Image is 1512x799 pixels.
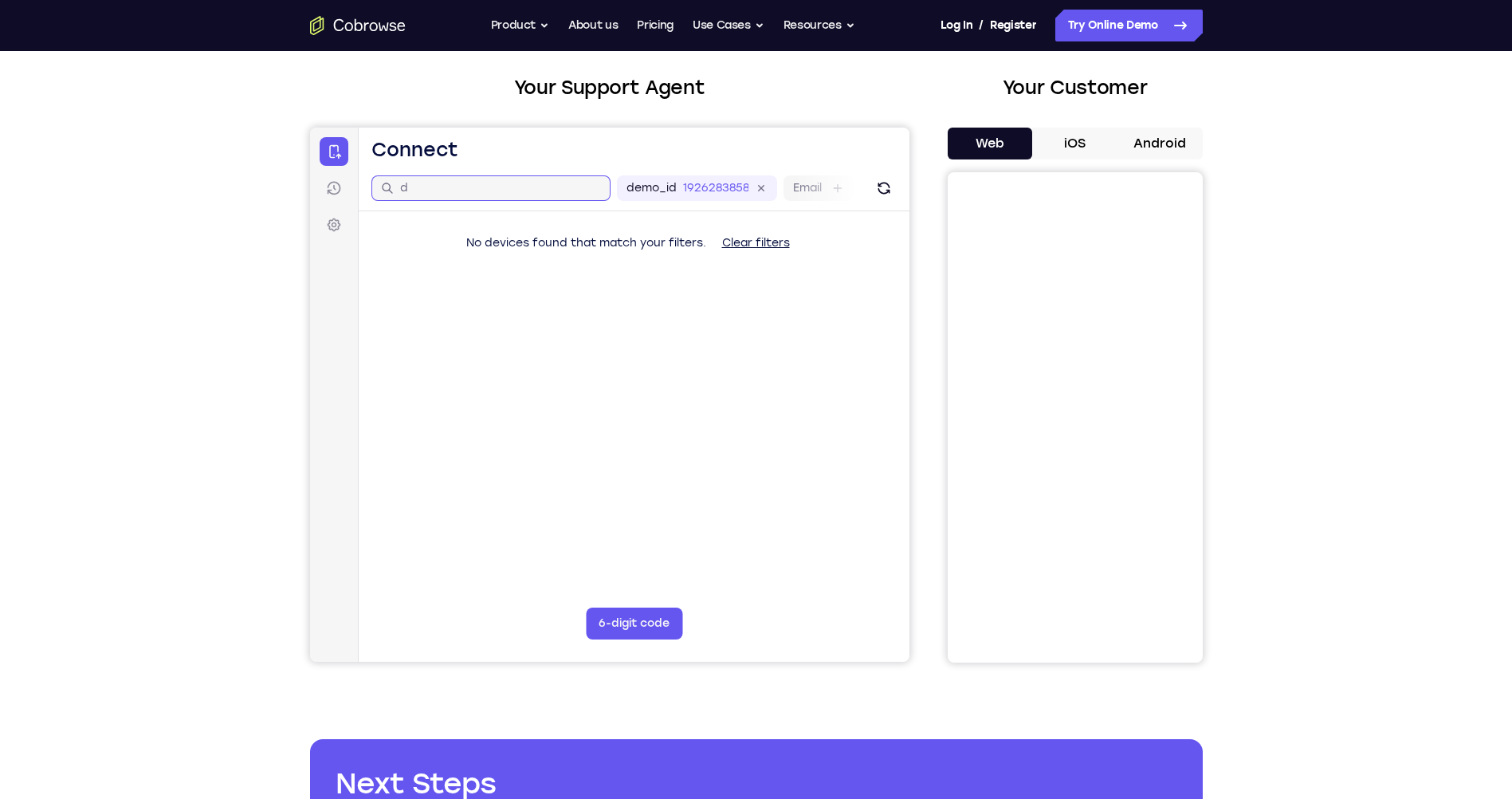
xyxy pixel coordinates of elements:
a: Register [990,10,1036,41]
a: Log In [941,10,972,41]
span: / [979,16,984,35]
button: Resources [783,10,855,41]
h2: Your Support Agent [310,73,909,102]
a: Go to the home page [310,16,406,35]
button: Android [1117,128,1203,159]
a: Try Online Demo [1055,10,1203,41]
button: Use Cases [693,10,764,41]
iframe: Agent [310,128,909,662]
h2: Your Customer [948,73,1203,102]
button: Product [491,10,550,41]
button: Web [948,128,1033,159]
button: iOS [1032,128,1117,159]
a: About us [568,10,618,41]
a: Pricing [637,10,674,41]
